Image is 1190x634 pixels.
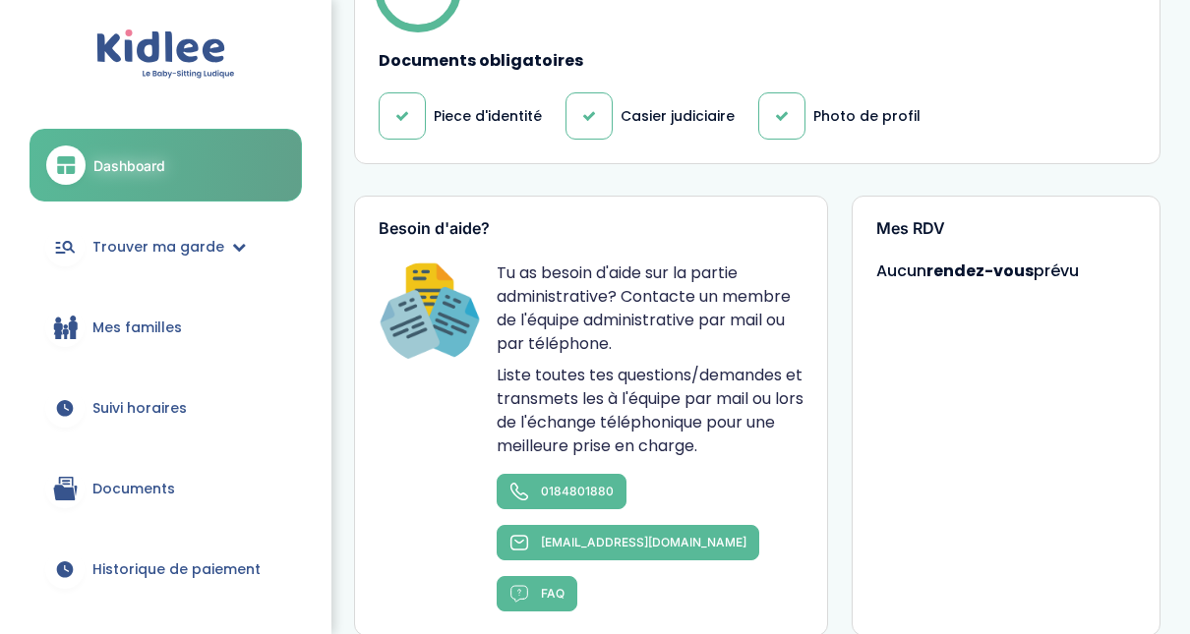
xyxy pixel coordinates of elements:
[379,52,1136,70] h4: Documents obligatoires
[30,453,302,524] a: Documents
[497,576,577,611] a: FAQ
[30,534,302,605] a: Historique de paiement
[876,220,1136,238] h3: Mes RDV
[96,29,235,80] img: logo.svg
[92,237,224,258] span: Trouver ma garde
[92,559,261,580] span: Historique de paiement
[93,155,165,176] span: Dashboard
[379,220,803,238] h3: Besoin d'aide?
[541,484,614,498] span: 0184801880
[497,474,626,509] a: 0184801880
[497,261,803,356] p: Tu as besoin d'aide sur la partie administrative? Contacte un membre de l'équipe administrative p...
[30,292,302,363] a: Mes familles
[379,261,481,364] img: Happiness Officer
[541,586,565,601] span: FAQ
[497,364,803,458] p: Liste toutes tes questions/demandes et transmets les à l'équipe par mail ou lors de l'échange tél...
[876,259,1079,282] span: Aucun prévu
[434,106,542,127] p: Piece d'identité
[92,398,187,419] span: Suivi horaires
[926,259,1034,282] strong: rendez-vous
[92,479,175,499] span: Documents
[541,535,746,549] span: [EMAIL_ADDRESS][DOMAIN_NAME]
[813,106,921,127] p: Photo de profil
[30,211,302,282] a: Trouver ma garde
[30,129,302,202] a: Dashboard
[497,525,759,560] a: [EMAIL_ADDRESS][DOMAIN_NAME]
[621,106,735,127] p: Casier judiciaire
[92,317,182,338] span: Mes familles
[30,373,302,443] a: Suivi horaires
